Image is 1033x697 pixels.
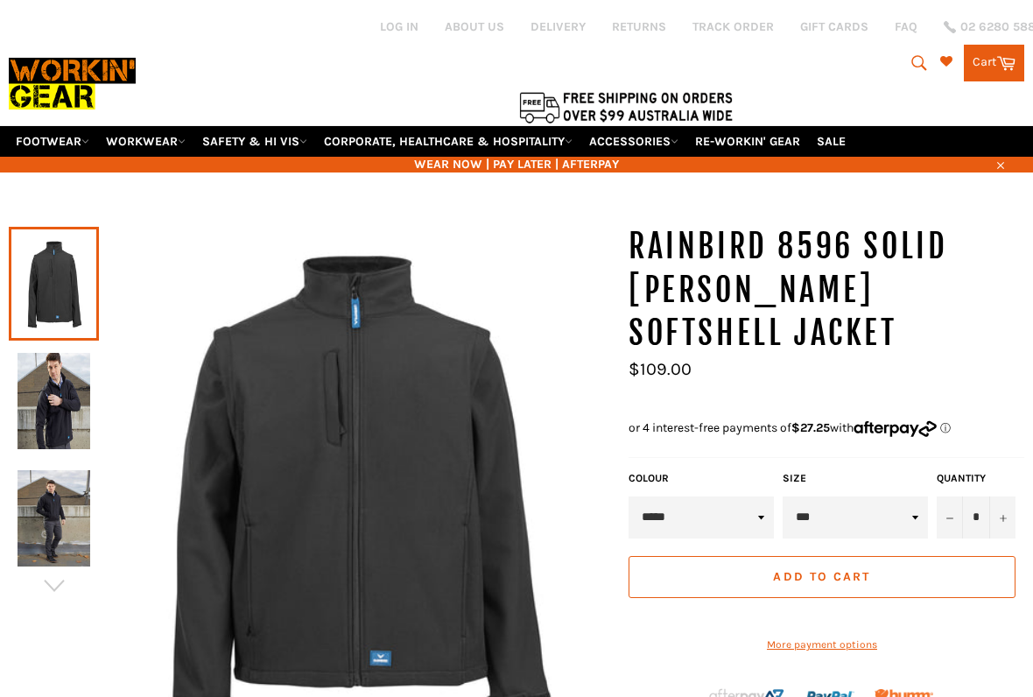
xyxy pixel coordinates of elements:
[810,126,853,157] a: SALE
[629,225,1024,356] h1: RAINBIRD 8596 Solid [PERSON_NAME] Softshell Jacket
[582,126,685,157] a: ACCESSORIES
[629,637,1015,652] a: More payment options
[773,569,870,584] span: Add to Cart
[629,359,692,379] span: $109.00
[9,126,96,157] a: FOOTWEAR
[99,126,193,157] a: WORKWEAR
[692,18,774,35] a: TRACK ORDER
[18,470,90,567] img: RAINBIRD 8596 Solid Landy Softshell Jacket - Workin Gear
[195,126,314,157] a: SAFETY & HI VIS
[937,471,1015,486] label: Quantity
[783,471,928,486] label: Size
[937,496,963,539] button: Reduce item quantity by one
[800,18,868,35] a: GIFT CARDS
[629,471,774,486] label: COLOUR
[989,496,1015,539] button: Increase item quantity by one
[18,353,90,449] img: RAINBIRD 8596 Solid Landy Softshell Jacket - Workin Gear
[629,556,1015,598] button: Add to Cart
[445,18,504,35] a: ABOUT US
[317,126,580,157] a: CORPORATE, HEALTHCARE & HOSPITALITY
[9,156,1024,172] span: WEAR NOW | PAY LATER | AFTERPAY
[380,19,418,34] a: Log in
[531,18,586,35] a: DELIVERY
[612,18,666,35] a: RETURNS
[9,49,136,118] img: Workin Gear leaders in Workwear, Safety Boots, PPE, Uniforms. Australia's No.1 in Workwear
[895,18,917,35] a: FAQ
[688,126,807,157] a: RE-WORKIN' GEAR
[964,45,1024,81] a: Cart
[516,88,735,125] img: Flat $9.95 shipping Australia wide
